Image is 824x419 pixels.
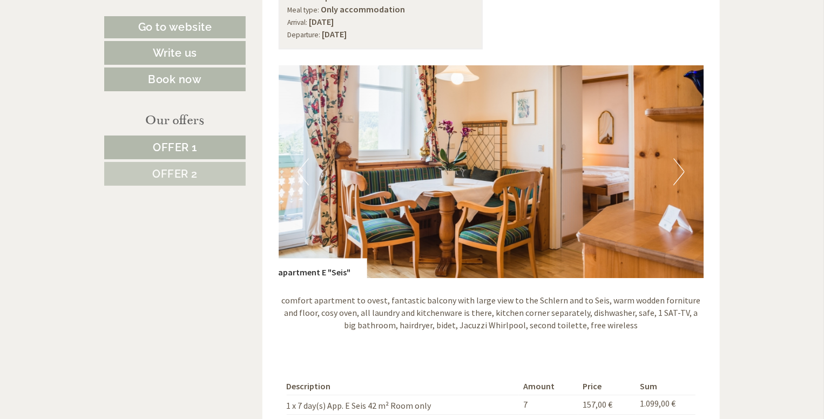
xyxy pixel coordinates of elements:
td: 1.099,00 € [636,395,695,414]
b: [DATE] [322,29,347,39]
div: Hello, how can we help you? [8,29,125,62]
small: Departure: [288,30,321,39]
a: Go to website [104,16,246,38]
th: Description [287,378,519,395]
td: 1 x 7 day(s) App. E Seis 42 m² Room only [287,395,519,414]
img: image [279,65,704,278]
span: 157,00 € [583,399,612,410]
span: Offer 1 [153,141,197,154]
b: [DATE] [309,16,334,27]
div: apartment E "Seis" [279,258,367,279]
button: Send [364,280,425,303]
td: 7 [519,395,579,414]
p: comfort apartment to ovest, fantastic balcony with large view to the Schlern and to Seis, warm wo... [279,294,704,332]
th: Price [578,378,636,395]
div: Natur Residence [GEOGRAPHIC_DATA] [16,31,119,40]
div: Our offers [104,110,246,130]
b: Only accommodation [321,4,406,15]
th: Sum [636,378,695,395]
div: [DATE] [193,8,232,26]
a: Book now [104,67,246,91]
small: Meal type: [288,5,320,15]
span: Offer 2 [152,167,198,180]
small: 23:12 [16,52,119,60]
th: Amount [519,378,579,395]
a: Write us [104,41,246,65]
button: Previous [298,158,309,185]
small: Arrival: [288,18,308,27]
button: Next [673,158,685,185]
